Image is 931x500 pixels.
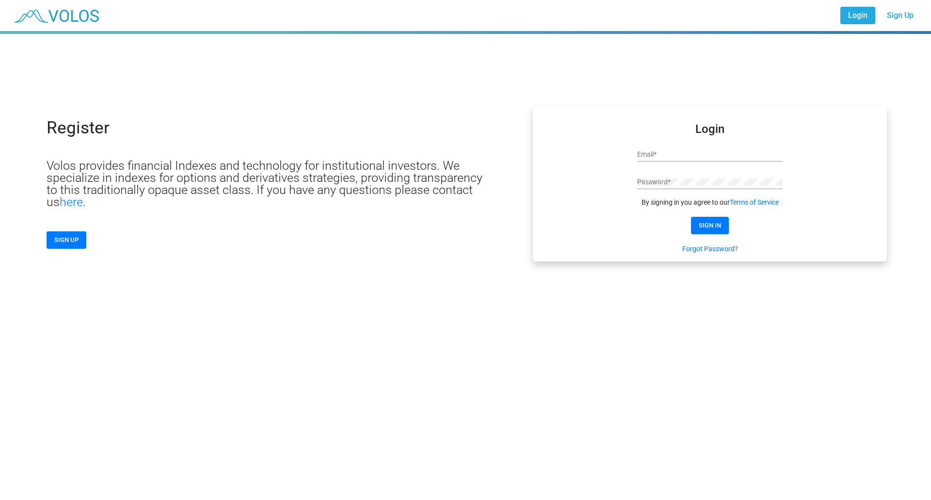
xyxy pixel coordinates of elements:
span: Login [848,11,867,20]
span: SIGN IN [699,222,721,229]
a: Forgot Password? [682,244,738,254]
p: Register [47,119,110,136]
span: SIGN UP [54,236,79,243]
div: By signing in you agree to our [637,197,783,207]
img: blue_transparent.png [8,3,104,28]
a: Login [840,7,875,24]
a: Terms of Service [730,197,779,207]
a: Sign Up [879,7,921,24]
a: here [60,195,83,209]
button: SIGN IN [691,217,729,234]
mat-card-title: Login [695,124,724,134]
button: SIGN UP [47,231,86,249]
span: Sign Up [887,11,914,20]
p: Volos provides financial Indexes and technology for institutional investors. We specialize in ind... [47,160,489,208]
